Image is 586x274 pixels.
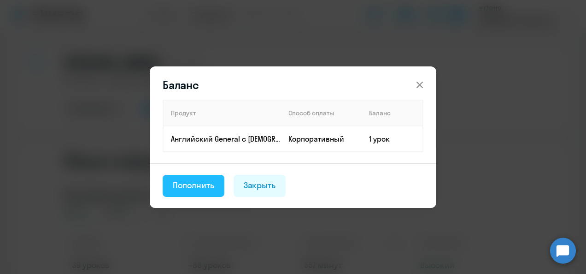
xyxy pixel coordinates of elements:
[171,134,281,144] p: Английский General с [DEMOGRAPHIC_DATA] преподавателем
[244,179,276,191] div: Закрыть
[362,126,423,152] td: 1 урок
[163,175,224,197] button: Пополнить
[281,126,362,152] td: Корпоративный
[234,175,286,197] button: Закрыть
[281,100,362,126] th: Способ оплаты
[150,77,436,92] header: Баланс
[173,179,214,191] div: Пополнить
[163,100,281,126] th: Продукт
[362,100,423,126] th: Баланс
